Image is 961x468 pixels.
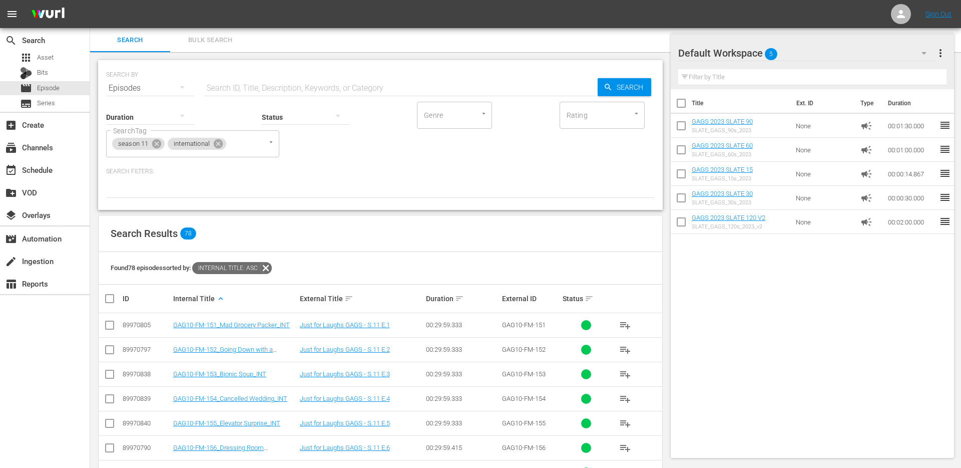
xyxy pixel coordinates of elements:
span: reorder [939,191,951,203]
span: reorder [939,119,951,131]
a: Just for Laughs GAGS - S.11 E.4 [300,395,390,402]
div: Status [563,293,610,305]
span: search [5,35,17,47]
th: Type [854,89,882,117]
div: 89970838 [123,370,170,378]
button: playlist_add [613,338,637,362]
span: Ingestion [5,256,17,268]
span: Overlays [5,209,17,221]
td: None [792,186,857,210]
span: playlist_add [619,393,631,405]
div: 89970840 [123,419,170,427]
span: Ad [860,216,872,228]
img: ans4CAIJ8jUAAAAAAAAAAAAAAAAAAAAAAAAgQb4GAAAAAAAAAAAAAAAAAAAAAAAAJMjXAAAAAAAAAAAAAAAAAAAAAAAAgAT5G... [24,3,72,26]
button: Open [266,137,276,147]
a: Just for Laughs GAGS - S.11 E.5 [300,419,390,427]
span: Search [96,35,164,46]
span: Asset [37,53,54,63]
button: playlist_add [613,436,637,460]
div: SLATE_GAGS_120s_2023_v2 [692,223,765,230]
span: Ad [860,144,872,156]
span: GAG10-FM-154 [502,395,546,402]
span: playlist_add [619,319,631,331]
div: 89970790 [123,444,170,451]
span: Reports [5,278,17,290]
span: GAG10-FM-152 [502,346,546,353]
a: Sign Out [925,10,951,18]
span: GAG10-FM-153 [502,370,546,378]
th: Duration [882,89,942,117]
div: 89970839 [123,395,170,402]
div: External ID [502,295,560,303]
div: ID [123,295,170,303]
div: Default Workspace [678,39,936,67]
td: None [792,162,857,186]
span: Channels [5,142,17,154]
div: 00:29:59.333 [426,395,499,402]
a: GAG10-FM-156_Dressing Room Surprise_INT [173,444,268,459]
span: season 11 [112,140,154,148]
div: season 11 [112,138,165,150]
span: keyboard_arrow_up [216,294,225,303]
p: Search Filters: [106,167,655,176]
span: Automation [5,233,17,245]
span: Ad [860,192,872,204]
td: None [792,138,857,162]
span: Search [613,78,651,96]
td: 00:00:14.867 [884,162,939,186]
a: Just for Laughs GAGS - S.11 E.6 [300,444,390,451]
span: sort [455,294,464,303]
span: GAG10-FM-156 [502,444,546,451]
span: Episode [20,82,32,94]
span: more_vert [934,47,946,59]
div: SLATE_GAGS_15s_2023 [692,175,753,182]
button: Search [598,78,651,96]
button: more_vert [934,41,946,65]
td: 00:02:00.000 [884,210,939,234]
button: playlist_add [613,313,637,337]
a: GAGS 2023 SLATE 30 [692,190,753,197]
span: VOD [5,187,17,199]
button: playlist_add [613,362,637,386]
span: Search Results [111,227,178,240]
a: GAG10-FM-154_Cancelled Wedding_INT [173,395,287,402]
span: Bits [37,68,48,78]
th: Title [692,89,790,117]
button: Open [479,109,489,118]
div: Duration [426,293,499,305]
div: 89970805 [123,321,170,329]
div: 00:29:59.333 [426,321,499,329]
span: Create [5,119,17,131]
td: None [792,210,857,234]
span: Series [37,98,55,108]
span: Bulk Search [176,35,244,46]
span: Found 78 episodes sorted by: [111,264,272,272]
td: 00:01:00.000 [884,138,939,162]
a: GAGS 2023 SLATE 120 V2 [692,214,765,221]
div: 00:29:59.333 [426,419,499,427]
span: Ad [860,168,872,180]
span: apps [20,52,32,64]
button: playlist_add [613,411,637,435]
a: GAG10-FM-155_Elevator Surprise_INT [173,419,280,427]
a: Just for Laughs GAGS - S.11 E.3 [300,370,390,378]
div: Internal Title [173,293,297,305]
span: reorder [939,167,951,179]
span: Schedule [5,164,17,176]
a: GAG10-FM-151_Mad Grocery Packer_INT [173,321,290,329]
div: 00:29:59.415 [426,444,499,451]
td: 00:01:30.000 [884,114,939,138]
a: GAGS 2023 SLATE 15 [692,166,753,173]
button: Open [632,109,641,118]
span: international [168,140,216,148]
button: playlist_add [613,387,637,411]
div: SLATE_GAGS_90s_2023 [692,127,753,134]
div: international [168,138,226,150]
span: Ad [860,120,872,132]
span: Episode [37,83,60,93]
div: SLATE_GAGS_30s_2023 [692,199,753,206]
td: None [792,114,857,138]
span: 78 [180,227,196,240]
span: Series [20,98,32,110]
a: GAG10-FM-153_Bionic Soup_INT [173,370,266,378]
